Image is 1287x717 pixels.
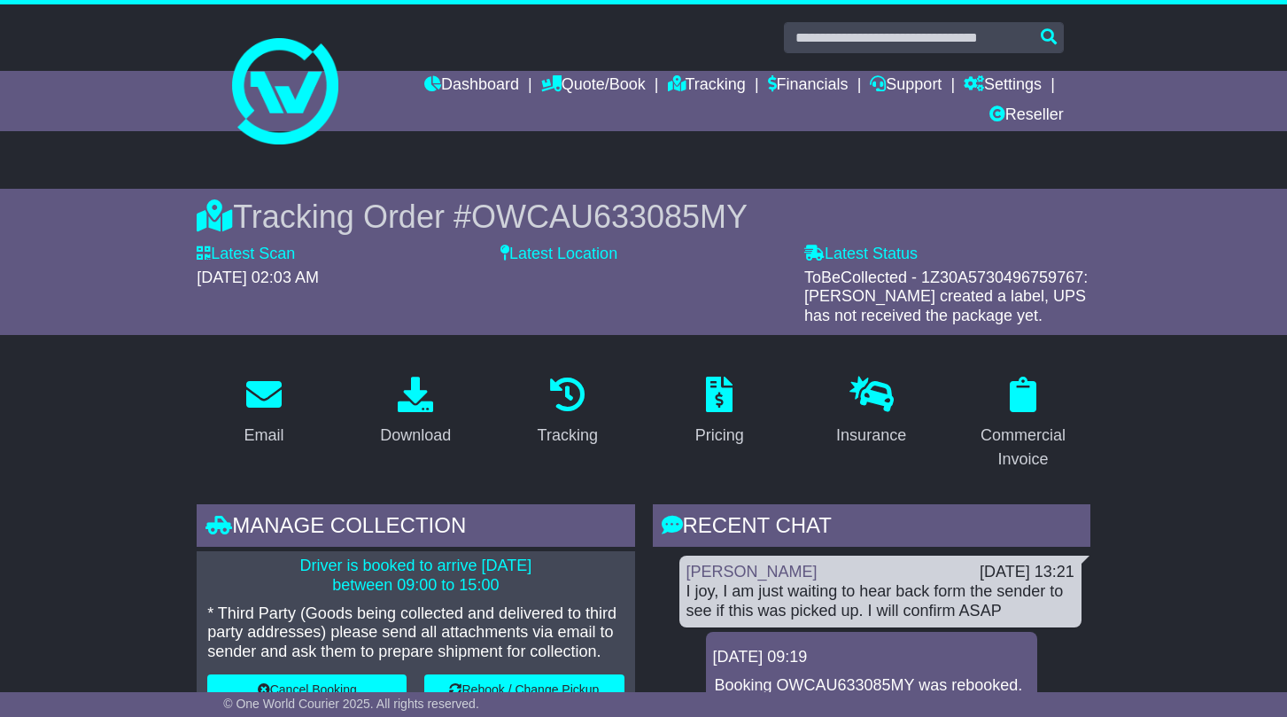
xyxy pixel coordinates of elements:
[380,424,451,448] div: Download
[207,674,407,705] button: Cancel Booking
[232,370,295,454] a: Email
[825,370,918,454] a: Insurance
[980,563,1074,582] div: [DATE] 13:21
[223,697,479,711] span: © One World Courier 2025. All rights reserved.
[526,370,609,454] a: Tracking
[989,101,1064,131] a: Reseller
[964,71,1042,101] a: Settings
[368,370,462,454] a: Download
[197,245,295,264] label: Latest Scan
[836,424,906,448] div: Insurance
[804,269,1088,324] span: ToBeCollected - 1Z30A5730496759767: [PERSON_NAME] created a label, UPS has not received the packa...
[695,424,744,448] div: Pricing
[197,198,1090,236] div: Tracking Order #
[686,563,818,581] a: [PERSON_NAME]
[967,424,1078,472] div: Commercial Invoice
[713,648,1030,667] div: [DATE] 09:19
[686,582,1074,620] div: I joy, I am just waiting to hear back form the sender to see if this was picked up. I will confir...
[653,504,1090,552] div: RECENT CHAT
[715,676,1028,696] p: Booking OWCAU633085MY was rebooked.
[471,199,748,235] span: OWCAU633085MY
[541,71,646,101] a: Quote/Book
[500,245,617,264] label: Latest Location
[668,71,746,101] a: Tracking
[804,245,918,264] label: Latest Status
[956,370,1089,478] a: Commercial Invoice
[197,269,319,286] span: [DATE] 02:03 AM
[538,424,598,448] div: Tracking
[424,71,519,101] a: Dashboard
[684,370,756,454] a: Pricing
[244,424,283,448] div: Email
[870,71,942,101] a: Support
[424,674,624,705] button: Rebook / Change Pickup
[197,504,634,552] div: Manage collection
[207,557,624,595] p: Driver is booked to arrive [DATE] between 09:00 to 15:00
[768,71,849,101] a: Financials
[207,604,624,662] p: * Third Party (Goods being collected and delivered to third party addresses) please send all atta...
